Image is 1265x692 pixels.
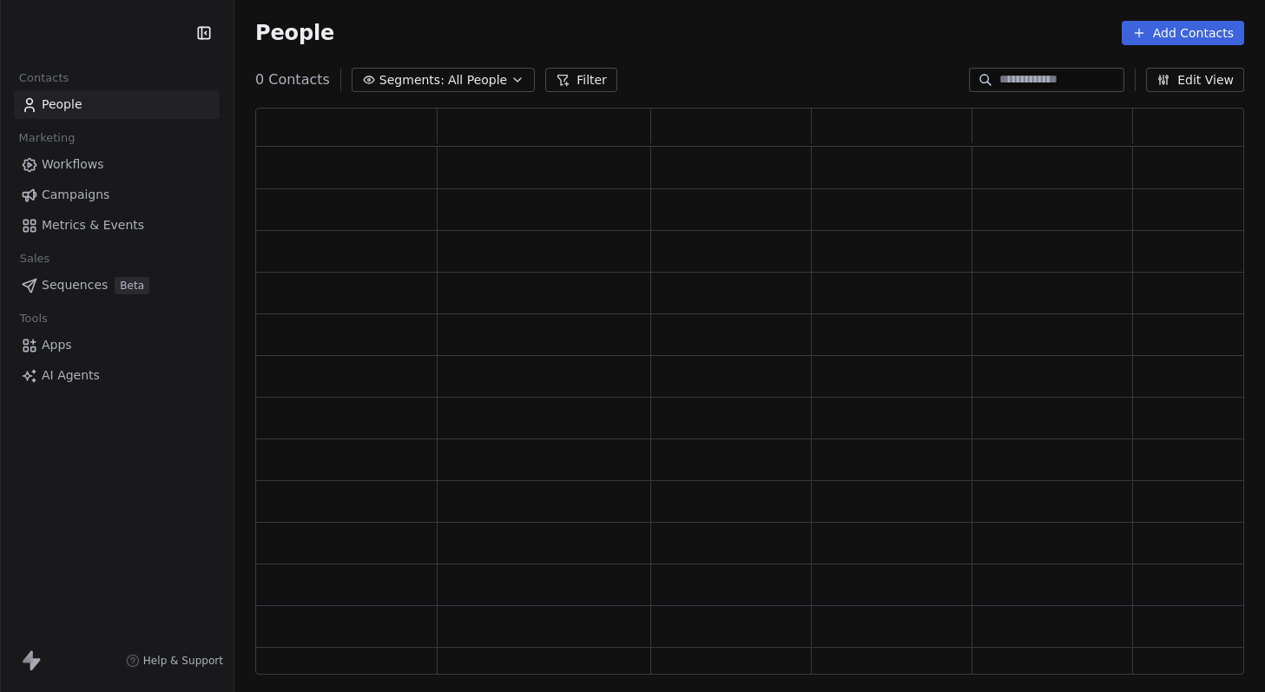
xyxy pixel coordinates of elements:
span: Help & Support [143,654,223,668]
a: Apps [14,331,220,359]
span: Marketing [11,125,82,151]
span: Workflows [42,155,104,174]
span: People [42,96,82,114]
span: Segments: [379,71,445,89]
span: AI Agents [42,366,100,385]
a: Campaigns [14,181,220,209]
span: Sales [12,246,57,272]
button: Add Contacts [1122,21,1244,45]
a: Help & Support [126,654,223,668]
span: 0 Contacts [255,69,330,90]
span: Tools [12,306,55,332]
button: Filter [545,68,617,92]
a: SequencesBeta [14,271,220,300]
a: Workflows [14,150,220,179]
span: Metrics & Events [42,216,144,234]
span: Contacts [11,65,76,91]
span: All People [448,71,507,89]
a: Metrics & Events [14,211,220,240]
a: AI Agents [14,361,220,390]
span: Beta [115,277,149,294]
span: Sequences [42,276,108,294]
a: People [14,90,220,119]
button: Edit View [1146,68,1244,92]
span: Apps [42,336,72,354]
span: Campaigns [42,186,109,204]
span: People [255,20,334,46]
